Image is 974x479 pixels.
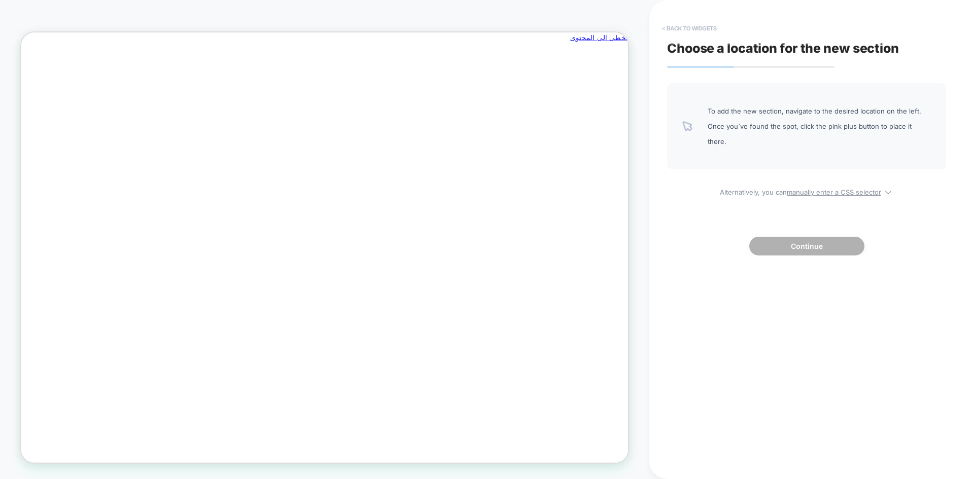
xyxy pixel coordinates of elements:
[749,237,864,255] button: Continue
[787,188,881,196] u: manually enter a CSS selector
[657,20,722,36] button: < Back to widgets
[682,121,692,131] img: pointer
[667,185,946,196] span: Alternatively, you can
[708,103,931,149] span: To add the new section, navigate to the desired location on the left. Once you`ve found the spot,...
[667,41,899,56] span: Choose a location for the new section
